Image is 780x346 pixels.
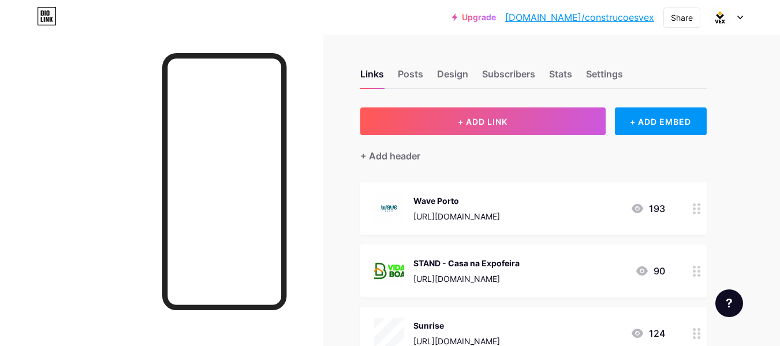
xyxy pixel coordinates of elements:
[413,195,500,207] div: Wave Porto
[360,149,420,163] div: + Add header
[671,12,693,24] div: Share
[360,67,384,88] div: Links
[549,67,572,88] div: Stats
[413,257,520,269] div: STAND - Casa na Expofeira
[452,13,496,22] a: Upgrade
[505,10,654,24] a: [DOMAIN_NAME]/construcoesvex
[360,107,606,135] button: + ADD LINK
[413,210,500,222] div: [URL][DOMAIN_NAME]
[586,67,623,88] div: Settings
[413,319,500,332] div: Sunrise
[709,6,731,28] img: vexconstrutora
[615,107,707,135] div: + ADD EMBED
[630,326,665,340] div: 124
[437,67,468,88] div: Design
[635,264,665,278] div: 90
[374,256,404,286] img: STAND - Casa na Expofeira
[398,67,423,88] div: Posts
[482,67,535,88] div: Subscribers
[458,117,507,127] span: + ADD LINK
[630,202,665,215] div: 193
[374,194,404,224] img: Wave Porto
[413,273,520,285] div: [URL][DOMAIN_NAME]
